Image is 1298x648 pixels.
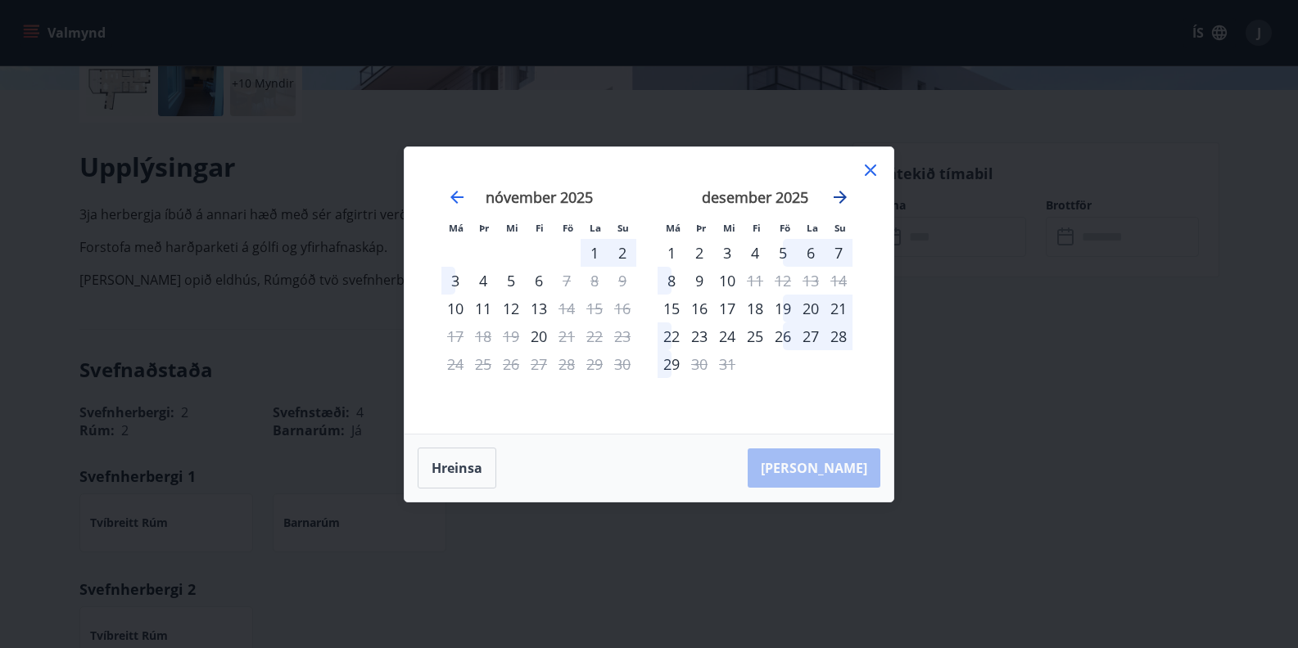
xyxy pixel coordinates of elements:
[685,350,713,378] div: Aðeins útritun í boði
[830,187,850,207] div: Move forward to switch to the next month.
[825,322,853,350] div: 28
[441,350,469,378] td: Not available. mánudagur, 24. nóvember 2025
[825,239,853,267] div: 7
[797,295,825,322] td: Choose laugardagur, 20. desember 2025 as your check-in date. It’s available.
[713,239,741,267] td: Choose miðvikudagur, 3. desember 2025 as your check-in date. It’s available.
[469,295,497,322] div: 11
[713,267,741,295] div: 10
[685,295,713,322] div: 16
[608,239,636,267] div: 2
[469,267,497,295] td: Choose þriðjudagur, 4. nóvember 2025 as your check-in date. It’s available.
[449,222,464,234] small: Má
[608,322,636,350] td: Not available. sunnudagur, 23. nóvember 2025
[658,322,685,350] div: 22
[713,239,741,267] div: 3
[741,322,769,350] td: Choose fimmtudagur, 25. desember 2025 as your check-in date. It’s available.
[769,322,797,350] td: Choose föstudagur, 26. desember 2025 as your check-in date. It’s available.
[590,222,601,234] small: La
[797,322,825,350] div: 27
[797,295,825,322] div: 20
[581,239,608,267] div: 1
[608,350,636,378] td: Not available. sunnudagur, 30. nóvember 2025
[469,267,497,295] div: 4
[563,222,573,234] small: Fö
[741,267,769,295] div: Aðeins útritun í boði
[769,295,797,322] td: Choose föstudagur, 19. desember 2025 as your check-in date. It’s available.
[441,267,469,295] td: Choose mánudagur, 3. nóvember 2025 as your check-in date. It’s available.
[685,295,713,322] td: Choose þriðjudagur, 16. desember 2025 as your check-in date. It’s available.
[741,322,769,350] div: 25
[506,222,518,234] small: Mi
[658,295,685,322] td: Choose mánudagur, 15. desember 2025 as your check-in date. It’s available.
[525,322,553,350] div: Aðeins innritun í boði
[741,267,769,295] td: Not available. fimmtudagur, 11. desember 2025
[797,239,825,267] div: 6
[447,187,467,207] div: Move backward to switch to the previous month.
[713,267,741,295] td: Choose miðvikudagur, 10. desember 2025 as your check-in date. It’s available.
[713,295,741,322] div: 17
[741,239,769,267] div: 4
[797,322,825,350] td: Choose laugardagur, 27. desember 2025 as your check-in date. It’s available.
[581,295,608,322] td: Not available. laugardagur, 15. nóvember 2025
[685,239,713,267] div: 2
[581,267,608,295] td: Not available. laugardagur, 8. nóvember 2025
[825,295,853,322] td: Choose sunnudagur, 21. desember 2025 as your check-in date. It’s available.
[525,295,553,322] td: Choose fimmtudagur, 13. nóvember 2025 as your check-in date. It’s available.
[825,239,853,267] td: Choose sunnudagur, 7. desember 2025 as your check-in date. It’s available.
[441,295,469,322] td: Choose mánudagur, 10. nóvember 2025 as your check-in date. It’s available.
[658,322,685,350] td: Choose mánudagur, 22. desember 2025 as your check-in date. It’s available.
[702,187,808,207] strong: desember 2025
[769,267,797,295] td: Not available. föstudagur, 12. desember 2025
[497,267,525,295] div: 5
[741,239,769,267] td: Choose fimmtudagur, 4. desember 2025 as your check-in date. It’s available.
[441,322,469,350] td: Not available. mánudagur, 17. nóvember 2025
[441,295,469,322] div: Aðeins innritun í boði
[497,350,525,378] td: Not available. miðvikudagur, 26. nóvember 2025
[780,222,790,234] small: Fö
[581,350,608,378] td: Not available. laugardagur, 29. nóvember 2025
[581,322,608,350] td: Not available. laugardagur, 22. nóvember 2025
[685,350,713,378] td: Not available. þriðjudagur, 30. desember 2025
[469,295,497,322] td: Choose þriðjudagur, 11. nóvember 2025 as your check-in date. It’s available.
[497,295,525,322] td: Choose miðvikudagur, 12. nóvember 2025 as your check-in date. It’s available.
[769,295,797,322] div: 19
[797,239,825,267] td: Choose laugardagur, 6. desember 2025 as your check-in date. It’s available.
[658,350,685,378] div: 29
[553,350,581,378] td: Not available. föstudagur, 28. nóvember 2025
[418,448,496,488] button: Hreinsa
[497,267,525,295] td: Choose miðvikudagur, 5. nóvember 2025 as your check-in date. It’s available.
[713,322,741,350] div: 24
[608,239,636,267] td: Choose sunnudagur, 2. nóvember 2025 as your check-in date. It’s available.
[658,267,685,295] td: Choose mánudagur, 8. desember 2025 as your check-in date. It’s available.
[685,322,713,350] div: 23
[723,222,735,234] small: Mi
[608,267,636,295] td: Not available. sunnudagur, 9. nóvember 2025
[685,267,713,295] td: Choose þriðjudagur, 9. desember 2025 as your check-in date. It’s available.
[525,350,553,378] td: Not available. fimmtudagur, 27. nóvember 2025
[685,239,713,267] td: Choose þriðjudagur, 2. desember 2025 as your check-in date. It’s available.
[658,295,685,322] div: Aðeins innritun í boði
[553,267,581,295] div: Aðeins útritun í boði
[553,295,581,322] td: Not available. föstudagur, 14. nóvember 2025
[497,322,525,350] td: Not available. miðvikudagur, 19. nóvember 2025
[658,350,685,378] td: Choose mánudagur, 29. desember 2025 as your check-in date. It’s available.
[479,222,489,234] small: Þr
[825,295,853,322] div: 21
[553,322,581,350] div: Aðeins útritun í boði
[696,222,706,234] small: Þr
[769,322,797,350] div: 26
[658,239,685,267] div: Aðeins innritun í boði
[525,295,553,322] div: 13
[834,222,846,234] small: Su
[713,350,741,378] td: Not available. miðvikudagur, 31. desember 2025
[525,267,553,295] td: Choose fimmtudagur, 6. nóvember 2025 as your check-in date. It’s available.
[617,222,629,234] small: Su
[741,295,769,322] td: Choose fimmtudagur, 18. desember 2025 as your check-in date. It’s available.
[536,222,544,234] small: Fi
[825,267,853,295] td: Not available. sunnudagur, 14. desember 2025
[441,267,469,295] div: 3
[713,295,741,322] td: Choose miðvikudagur, 17. desember 2025 as your check-in date. It’s available.
[797,267,825,295] td: Not available. laugardagur, 13. desember 2025
[608,295,636,322] td: Not available. sunnudagur, 16. nóvember 2025
[469,322,497,350] td: Not available. þriðjudagur, 18. nóvember 2025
